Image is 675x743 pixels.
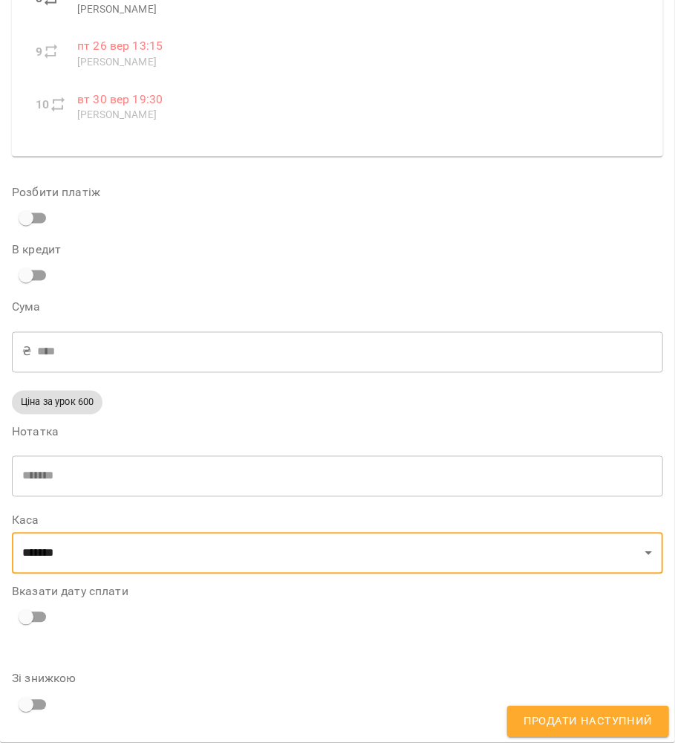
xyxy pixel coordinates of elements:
label: Розбити платіж [12,186,663,198]
span: вт 30 вер 19:30 [77,92,163,106]
span: Ціна за урок 600 [12,395,102,409]
p: [PERSON_NAME] [77,55,639,70]
p: [PERSON_NAME] [77,108,639,123]
p: [PERSON_NAME] [77,2,639,17]
p: ₴ [22,343,31,361]
button: Продати наступний [507,706,669,737]
label: 10 [36,96,49,114]
label: 9 [36,43,42,61]
label: В кредит [12,244,663,256]
label: Вказати дату сплати [12,586,663,598]
span: Продати наступний [524,712,653,731]
label: Зі знижкою [12,673,663,685]
label: Нотатка [12,426,663,438]
span: пт 26 вер 13:15 [77,39,163,53]
label: Каса [12,515,663,527]
label: Сума [12,302,663,314]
